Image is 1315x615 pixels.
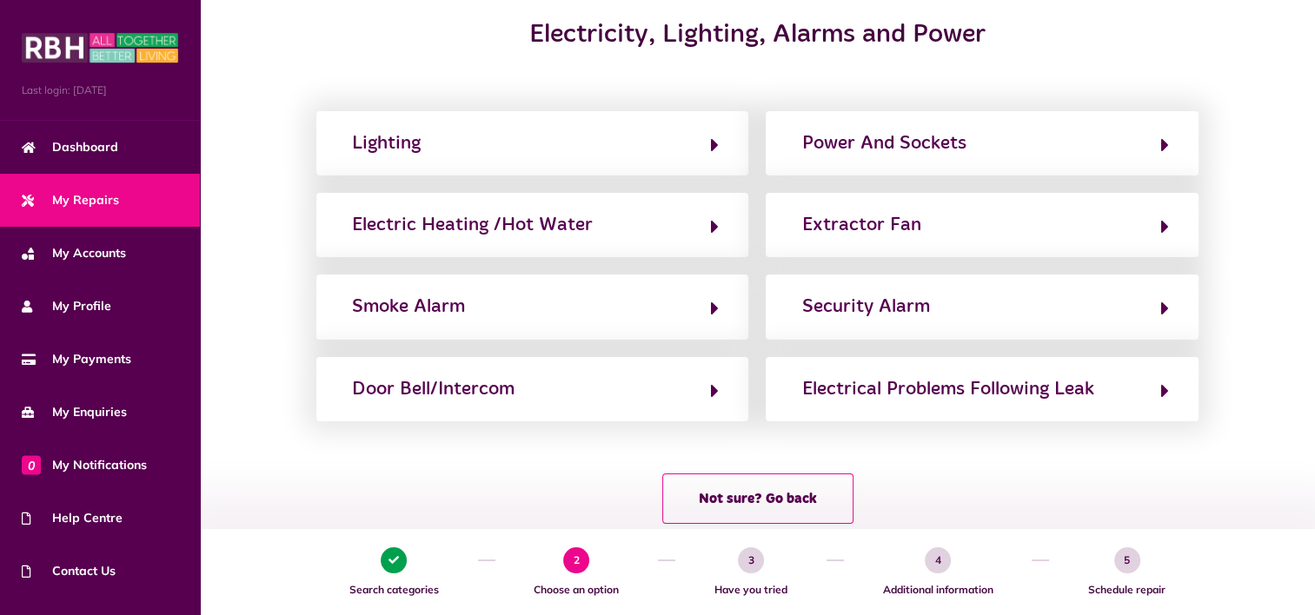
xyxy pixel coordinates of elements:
[801,293,929,321] div: Security Alarm
[1058,582,1196,598] span: Schedule repair
[496,19,1019,50] h2: Electricity, Lighting, Alarms and Power
[347,129,719,158] button: Lighting
[801,211,920,239] div: Extractor Fan
[347,374,719,404] button: Door Bell/Intercom
[22,138,118,156] span: Dashboard
[352,211,593,239] div: Electric Heating /Hot Water
[796,129,1168,158] button: Power And Sockets
[853,582,1024,598] span: Additional information
[22,509,123,527] span: Help Centre
[22,191,119,209] span: My Repairs
[319,582,469,598] span: Search categories
[563,547,589,573] span: 2
[347,210,719,240] button: Electric Heating /Hot Water
[381,547,407,573] span: 1
[22,297,111,315] span: My Profile
[22,456,147,474] span: My Notifications
[352,293,465,321] div: Smoke Alarm
[796,374,1168,404] button: Electrical Problems Following Leak
[925,547,951,573] span: 4
[22,350,131,368] span: My Payments
[1114,547,1140,573] span: 5
[801,375,1093,403] div: Electrical Problems Following Leak
[796,210,1168,240] button: Extractor Fan
[22,30,178,65] img: MyRBH
[347,292,719,321] button: Smoke Alarm
[22,83,178,98] span: Last login: [DATE]
[662,473,853,524] button: Not sure? Go back
[504,582,650,598] span: Choose an option
[22,403,127,421] span: My Enquiries
[22,562,116,580] span: Contact Us
[796,292,1168,321] button: Security Alarm
[738,547,764,573] span: 3
[352,129,421,157] div: Lighting
[22,455,41,474] span: 0
[352,375,515,403] div: Door Bell/Intercom
[801,129,966,157] div: Power And Sockets
[684,582,818,598] span: Have you tried
[22,244,126,262] span: My Accounts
